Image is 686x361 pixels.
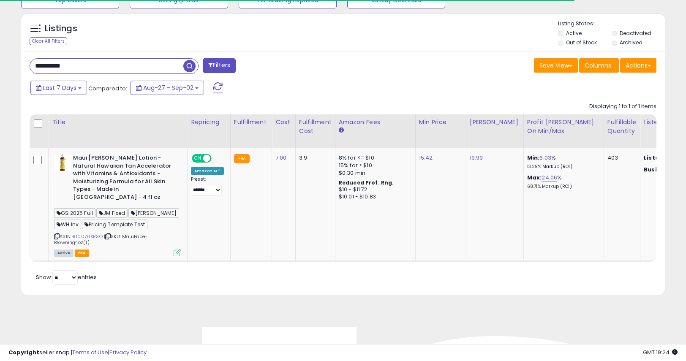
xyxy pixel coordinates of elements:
[339,179,394,186] b: Reduced Prof. Rng.
[43,84,76,92] span: Last 7 Days
[542,174,557,182] a: 24.06
[339,162,409,169] div: 15% for > $10
[73,154,176,203] b: Maui [PERSON_NAME] Lotion - Natural Hawaiian Tan Accelerator with Vitamins & Antioxidants - Moist...
[339,186,409,193] div: $10 - $11.72
[275,118,292,127] div: Cost
[589,103,656,111] div: Displaying 1 to 1 of 1 items
[82,220,147,229] span: Pricing Template Test
[54,250,73,257] span: All listings currently available for purchase on Amazon
[620,30,651,37] label: Deactivated
[54,154,181,255] div: ASIN:
[339,169,409,177] div: $0.30 min
[143,84,193,92] span: Aug-27 - Sep-02
[579,58,619,73] button: Columns
[339,127,344,134] small: Amazon Fees.
[71,233,103,240] a: B00076XR3O
[75,250,89,257] span: FBA
[128,208,179,218] span: [PERSON_NAME]
[54,233,148,246] span: | SKU: MauiBabe-Browning4oz(T)
[527,174,597,190] div: %
[30,37,67,45] div: Clear All Filters
[527,154,540,162] b: Min:
[45,23,77,35] h5: Listings
[470,118,520,127] div: [PERSON_NAME]
[30,81,87,95] button: Last 7 Days
[191,167,224,175] div: Amazon AI *
[523,114,604,148] th: The percentage added to the cost of goods (COGS) that forms the calculator for Min & Max prices.
[191,176,224,195] div: Preset:
[210,155,224,162] span: OFF
[527,184,597,190] p: 68.71% Markup (ROI)
[527,154,597,170] div: %
[234,154,250,163] small: FBA
[275,154,287,162] a: 7.00
[234,118,268,127] div: Fulfillment
[566,30,582,37] label: Active
[88,84,127,92] span: Compared to:
[339,154,409,162] div: 8% for <= $10
[644,154,682,162] b: Listed Price:
[54,220,81,229] span: WH Inv
[419,118,463,127] div: Min Price
[299,154,329,162] div: 3.9
[534,58,578,73] button: Save View
[52,118,184,127] div: Title
[96,208,128,218] span: JM Fixed
[470,154,483,162] a: 19.99
[539,154,551,162] a: 6.03
[527,118,600,136] div: Profit [PERSON_NAME] on Min/Max
[203,58,236,73] button: Filters
[607,154,634,162] div: 403
[193,155,203,162] span: ON
[54,208,95,218] span: GS 2025 Full
[527,164,597,170] p: 13.29% Markup (ROI)
[419,154,433,162] a: 15.42
[620,39,642,46] label: Archived
[36,273,97,281] span: Show: entries
[558,20,665,28] p: Listing States:
[54,154,71,171] img: 41mHd-+shCL._SL40_.jpg
[299,118,332,136] div: Fulfillment Cost
[607,118,637,136] div: Fulfillable Quantity
[527,174,542,182] b: Max:
[339,118,412,127] div: Amazon Fees
[191,118,227,127] div: Repricing
[585,61,611,70] span: Columns
[339,193,409,201] div: $10.01 - $10.83
[620,58,656,73] button: Actions
[131,81,204,95] button: Aug-27 - Sep-02
[566,39,597,46] label: Out of Stock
